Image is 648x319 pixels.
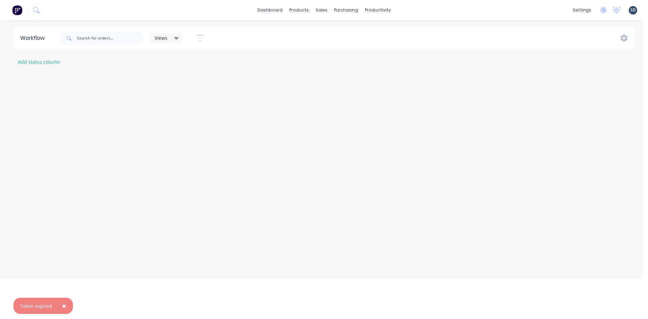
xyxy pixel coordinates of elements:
[55,298,73,314] button: Close
[312,5,331,15] div: sales
[12,5,22,15] img: Factory
[20,34,48,42] div: Workflow
[254,5,286,15] a: dashboard
[77,31,144,45] input: Search for orders...
[286,5,312,15] div: products
[155,34,167,42] span: Views
[331,5,361,15] div: purchasing
[569,5,595,15] div: settings
[361,5,394,15] div: productivity
[20,302,52,310] div: Token expired
[62,301,66,311] span: ×
[15,57,64,67] button: Add status column
[630,7,636,13] span: SD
